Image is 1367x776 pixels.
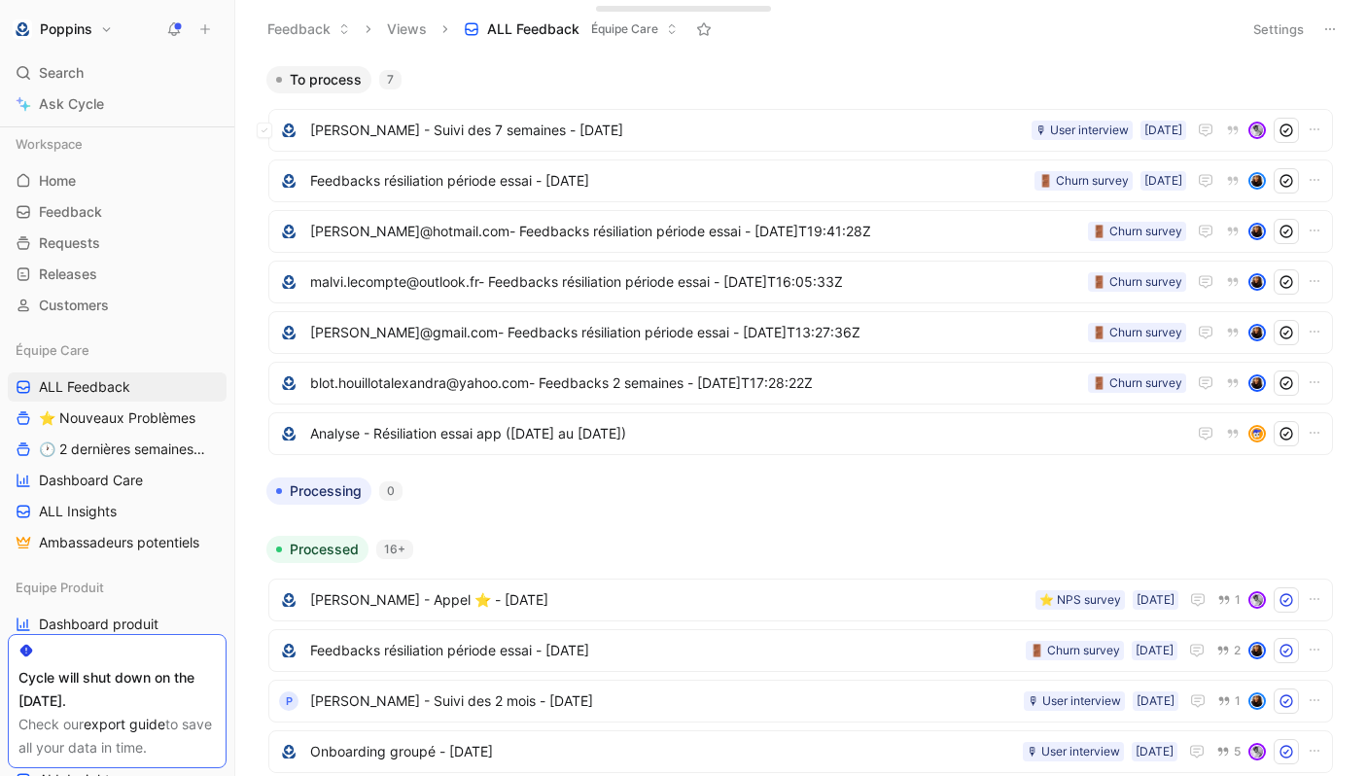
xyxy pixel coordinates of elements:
[1212,640,1244,661] button: 2
[39,408,195,428] span: ⭐ Nouveaux Problèmes
[279,641,298,660] img: logo
[1144,171,1182,191] div: [DATE]
[310,119,1024,142] span: [PERSON_NAME] - Suivi des 7 semaines - [DATE]
[1250,174,1264,188] img: avatar
[16,578,104,597] span: Equipe Produit
[376,540,413,559] div: 16+
[310,639,1018,662] span: Feedbacks résiliation période essai - [DATE]
[310,689,1016,713] span: [PERSON_NAME] - Suivi des 2 mois - [DATE]
[266,477,371,505] button: Processing
[39,92,104,116] span: Ask Cycle
[268,579,1333,621] a: logo[PERSON_NAME] - Appel ⭐️ - [DATE][DATE]⭐️ NPS survey1avatar
[8,58,227,88] div: Search
[8,291,227,320] a: Customers
[39,471,143,490] span: Dashboard Care
[266,536,368,563] button: Processed
[1234,645,1241,656] span: 2
[1027,742,1120,761] div: 🎙 User interview
[259,15,359,44] button: Feedback
[40,20,92,38] h1: Poppins
[18,666,216,713] div: Cycle will shut down on the [DATE].
[39,61,84,85] span: Search
[591,19,658,39] span: Équipe Care
[39,171,76,191] span: Home
[1250,326,1264,339] img: avatar
[279,742,298,761] img: logo
[8,610,227,639] a: Dashboard produit
[1035,121,1129,140] div: 🎙 User interview
[8,372,227,402] a: ALL Feedback
[1137,590,1174,610] div: [DATE]
[379,481,403,501] div: 0
[1250,745,1264,758] img: avatar
[268,159,1333,202] a: logoFeedbacks résiliation période essai - [DATE][DATE]🚪 Churn surveyavatar
[1244,16,1313,43] button: Settings
[487,19,579,39] span: ALL Feedback
[1250,427,1264,441] img: avatar
[1235,594,1241,606] span: 1
[310,169,1027,193] span: Feedbacks résiliation période essai - [DATE]
[8,229,227,258] a: Requests
[379,70,402,89] div: 7
[8,528,227,557] a: Ambassadeurs potentiels
[39,615,158,634] span: Dashboard produit
[268,629,1333,672] a: logoFeedbacks résiliation période essai - [DATE][DATE]🚪 Churn survey2avatar
[8,129,227,159] div: Workspace
[310,422,1178,445] span: Analyse - Résiliation essai app ([DATE] au [DATE])
[266,66,371,93] button: To process
[8,89,227,119] a: Ask Cycle
[1030,641,1120,660] div: 🚪 Churn survey
[279,272,298,292] img: logo
[378,15,436,44] button: Views
[310,321,1080,344] span: [PERSON_NAME]@gmail.com- Feedbacks résiliation période essai - [DATE]T13:27:36Z
[8,435,227,464] a: 🕐 2 dernières semaines - Occurences
[279,424,298,443] img: logo
[268,412,1333,455] a: logoAnalyse - Résiliation essai app ([DATE] au [DATE])avatar
[1250,694,1264,708] img: avatar
[1212,741,1244,762] button: 5
[279,373,298,393] img: logo
[1039,590,1121,610] div: ⭐️ NPS survey
[279,121,298,140] img: logo
[310,588,1028,612] span: [PERSON_NAME] - Appel ⭐️ - [DATE]
[310,740,1015,763] span: Onboarding groupé - [DATE]
[1213,690,1244,712] button: 1
[1092,272,1182,292] div: 🚪 Churn survey
[8,16,118,43] button: PoppinsPoppins
[310,220,1080,243] span: [PERSON_NAME]@hotmail.com- Feedbacks résiliation période essai - [DATE]T19:41:28Z
[310,270,1080,294] span: malvi.lecompte@outlook.fr- Feedbacks résiliation période essai - [DATE]T16:05:33Z
[259,477,1343,520] div: Processing0
[279,222,298,241] img: logo
[8,497,227,526] a: ALL Insights
[1092,323,1182,342] div: 🚪 Churn survey
[39,377,130,397] span: ALL Feedback
[39,233,100,253] span: Requests
[1250,275,1264,289] img: avatar
[1144,121,1182,140] div: [DATE]
[268,311,1333,354] a: logo[PERSON_NAME]@gmail.com- Feedbacks résiliation période essai - [DATE]T13:27:36Z🚪 Churn survey...
[290,70,362,89] span: To process
[1092,222,1182,241] div: 🚪 Churn survey
[310,371,1080,395] span: blot.houillotalexandra@yahoo.com- Feedbacks 2 semaines - [DATE]T17:28:22Z
[1235,695,1241,707] span: 1
[39,296,109,315] span: Customers
[39,440,205,459] span: 🕐 2 dernières semaines - Occurences
[8,466,227,495] a: Dashboard Care
[268,109,1333,152] a: logo[PERSON_NAME] - Suivi des 7 semaines - [DATE][DATE]🎙 User interviewavatar
[1250,593,1264,607] img: avatar
[1028,691,1121,711] div: 🎙 User interview
[8,260,227,289] a: Releases
[279,590,298,610] img: logo
[268,261,1333,303] a: logomalvi.lecompte@outlook.fr- Feedbacks résiliation période essai - [DATE]T16:05:33Z🚪 Churn surv...
[279,323,298,342] img: logo
[290,481,362,501] span: Processing
[8,573,227,602] div: Equipe Produit
[1250,123,1264,137] img: avatar
[39,265,97,284] span: Releases
[268,210,1333,253] a: logo[PERSON_NAME]@hotmail.com- Feedbacks résiliation période essai - [DATE]T19:41:28Z🚪 Churn surv...
[1092,373,1182,393] div: 🚪 Churn survey
[13,19,32,39] img: Poppins
[1234,746,1241,758] span: 5
[1250,644,1264,657] img: avatar
[279,171,298,191] img: logo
